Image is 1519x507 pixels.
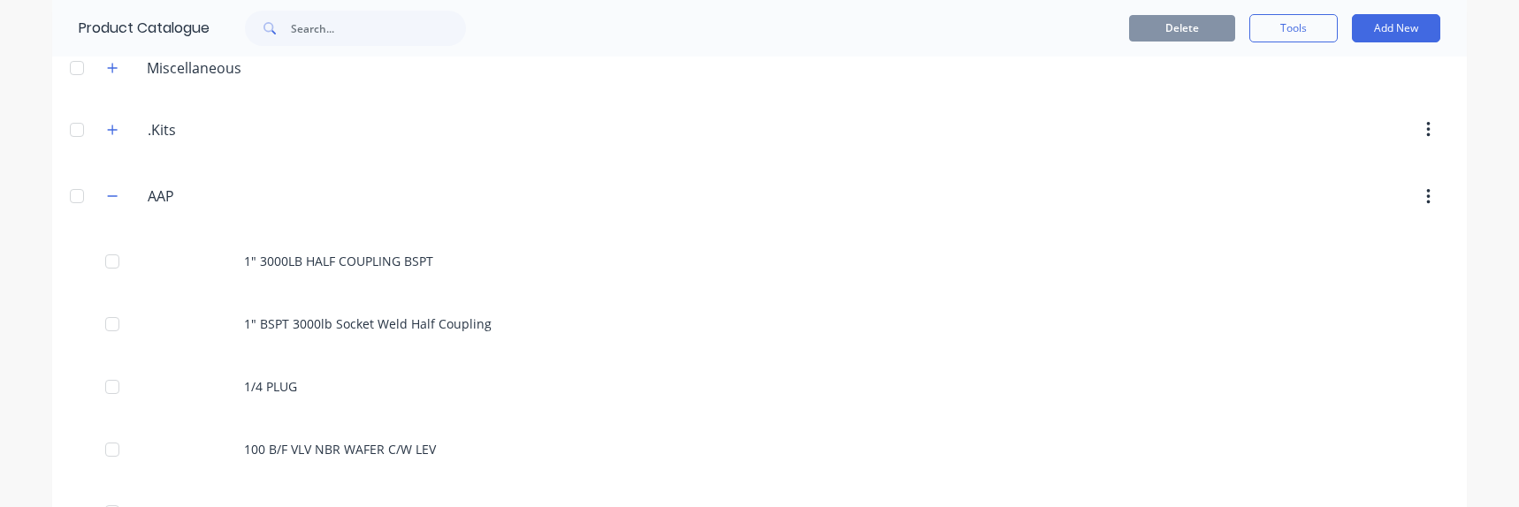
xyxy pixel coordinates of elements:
div: 100 B/F VLV NBR WAFER C/W LEV [52,418,1467,481]
div: 1" BSPT 3000lb Socket Weld Half Coupling [52,292,1467,355]
button: Add New [1352,14,1440,42]
input: Search... [291,11,466,46]
div: 1" 3000LB HALF COUPLING BSPT [52,230,1467,292]
input: Enter category name [148,119,357,140]
button: Delete [1129,15,1235,42]
div: 1/4 PLUG [52,355,1467,418]
button: Tools [1249,14,1338,42]
div: Miscellaneous [133,57,256,79]
input: Enter category name [148,185,357,207]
